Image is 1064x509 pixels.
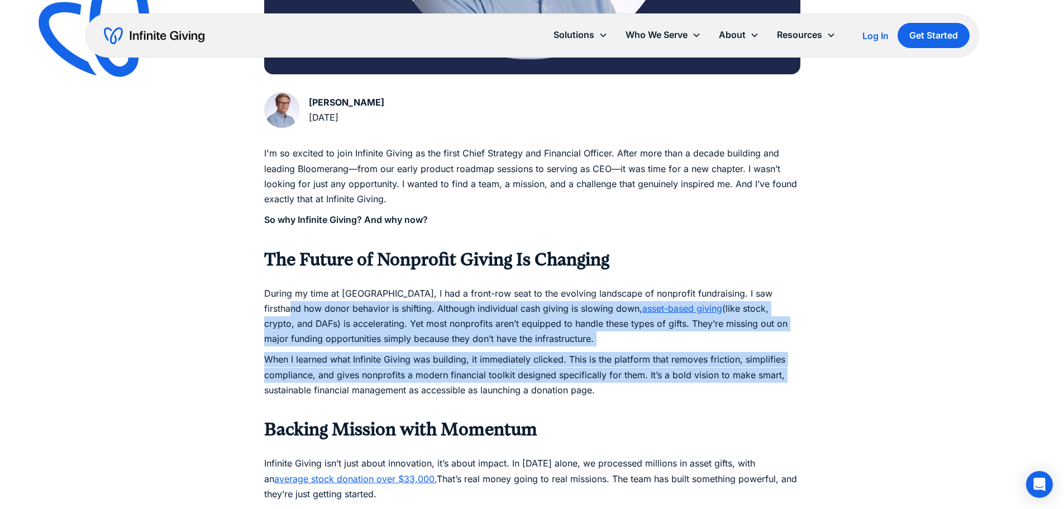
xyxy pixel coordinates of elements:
[104,27,204,45] a: home
[617,23,710,47] div: Who We Serve
[264,214,428,225] strong: So why Infinite Giving? And why now? ‍
[264,92,384,128] a: [PERSON_NAME][DATE]
[545,23,617,47] div: Solutions
[264,441,800,502] p: Infinite Giving isn’t just about innovation, it’s about impact. In [DATE] alone, we processed mil...
[862,31,889,40] div: Log In
[309,95,384,110] div: [PERSON_NAME]
[264,271,800,347] p: During my time at [GEOGRAPHIC_DATA], I had a front-row seat to the evolving landscape of nonprofi...
[898,23,970,48] a: Get Started
[1026,471,1053,498] div: Open Intercom Messenger
[719,27,746,42] div: About
[626,27,688,42] div: Who We Serve
[777,27,822,42] div: Resources
[642,303,722,314] a: asset-based giving
[274,473,437,484] a: average stock donation over $33,000.
[862,29,889,42] a: Log In
[554,27,594,42] div: Solutions
[264,352,800,413] p: When I learned what Infinite Giving was building, it immediately clicked. This is the platform th...
[309,110,384,125] div: [DATE]
[264,146,800,207] p: I'm so excited to join Infinite Giving as the first Chief Strategy and Financial Officer. After m...
[264,249,609,270] strong: The Future of Nonprofit Giving Is Changing
[768,23,844,47] div: Resources
[264,419,537,440] strong: Backing Mission with Momentum
[710,23,768,47] div: About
